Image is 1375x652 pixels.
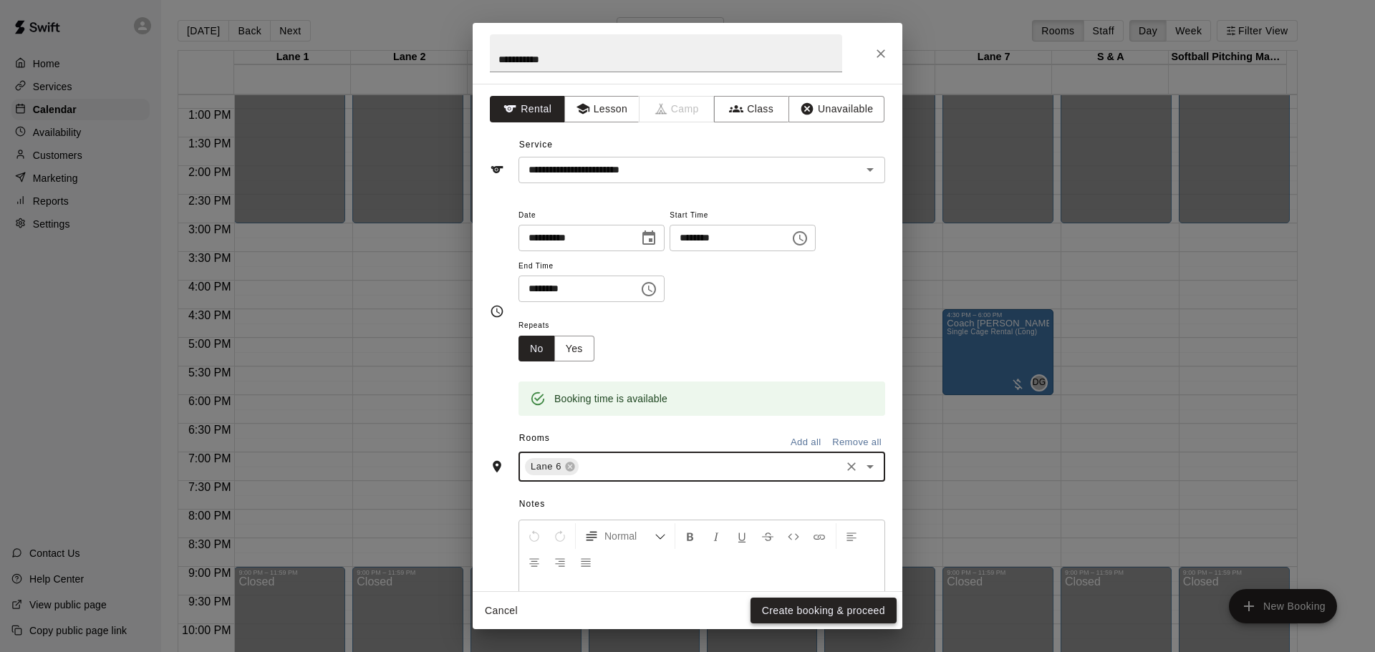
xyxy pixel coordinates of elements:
[579,523,672,549] button: Formatting Options
[783,432,829,454] button: Add all
[730,523,754,549] button: Format Underline
[860,457,880,477] button: Open
[714,96,789,122] button: Class
[519,433,550,443] span: Rooms
[522,549,546,575] button: Center Align
[518,336,555,362] button: No
[788,96,884,122] button: Unavailable
[518,257,665,276] span: End Time
[807,523,831,549] button: Insert Link
[756,523,780,549] button: Format Strikethrough
[786,224,814,253] button: Choose time, selected time is 5:00 PM
[490,304,504,318] svg: Timing
[518,336,594,362] div: outlined button group
[518,316,606,336] span: Repeats
[554,336,594,362] button: Yes
[518,206,665,225] span: Date
[860,160,880,180] button: Open
[640,96,715,122] span: Camps can only be created in the Services page
[868,41,894,67] button: Close
[678,523,703,549] button: Format Bold
[839,523,864,549] button: Left Align
[564,96,640,122] button: Lesson
[519,493,885,516] span: Notes
[490,459,504,474] svg: Rooms
[635,275,663,303] button: Choose time, selected time is 6:00 PM
[670,206,816,225] span: Start Time
[704,523,728,549] button: Format Italics
[525,459,567,474] span: Lane 6
[478,598,524,624] button: Cancel
[519,140,553,150] span: Service
[751,598,897,624] button: Create booking & proceed
[522,523,546,549] button: Undo
[548,523,572,549] button: Redo
[635,224,663,253] button: Choose date, selected date is Aug 20, 2025
[525,458,579,475] div: Lane 6
[604,529,655,543] span: Normal
[781,523,806,549] button: Insert Code
[490,162,504,177] svg: Service
[554,386,667,412] div: Booking time is available
[574,549,598,575] button: Justify Align
[490,96,565,122] button: Rental
[548,549,572,575] button: Right Align
[829,432,885,454] button: Remove all
[841,457,862,477] button: Clear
